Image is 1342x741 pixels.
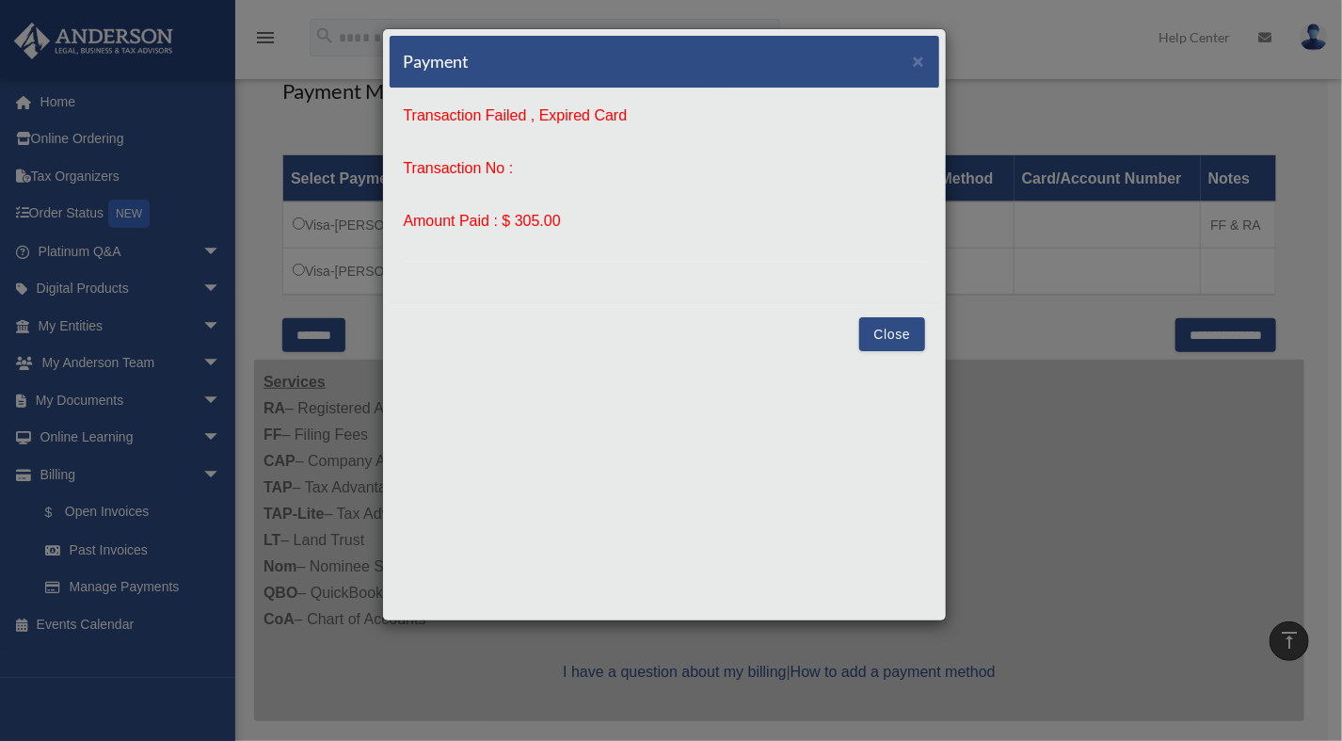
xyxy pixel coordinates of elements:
h5: Payment [404,50,470,73]
span: × [913,50,925,72]
p: Transaction No : [404,155,925,182]
button: Close [913,51,925,71]
p: Amount Paid : $ 305.00 [404,208,925,234]
button: Close [859,317,924,351]
p: Transaction Failed , Expired Card [404,103,925,129]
